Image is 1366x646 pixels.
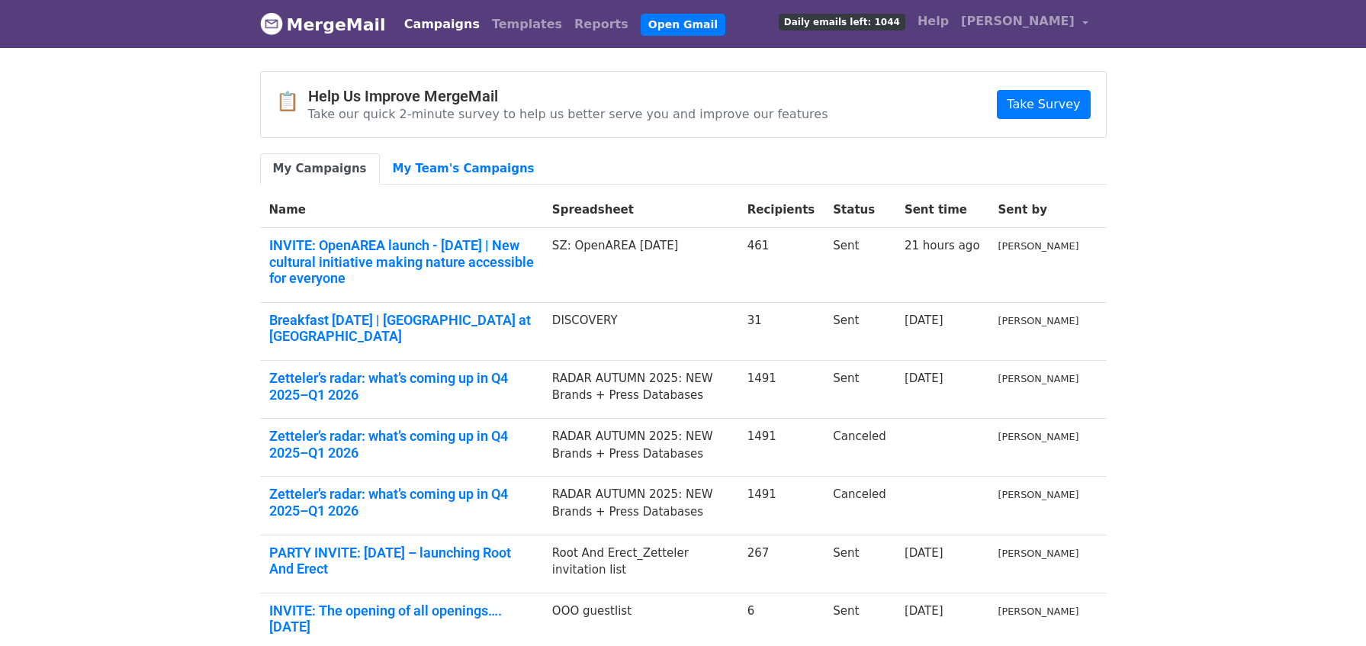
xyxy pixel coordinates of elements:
a: 21 hours ago [905,239,980,252]
a: Open Gmail [641,14,725,36]
a: My Team's Campaigns [380,153,548,185]
td: SZ: OpenAREA [DATE] [543,228,738,303]
small: [PERSON_NAME] [998,240,1079,252]
td: 1491 [738,360,824,418]
a: [DATE] [905,546,943,560]
a: Zetteler’s radar: what’s coming up in Q4 2025–Q1 2026 [269,428,534,461]
th: Sent by [989,192,1088,228]
small: [PERSON_NAME] [998,548,1079,559]
td: 1491 [738,477,824,535]
a: [DATE] [905,313,943,327]
span: [PERSON_NAME] [961,12,1075,31]
small: [PERSON_NAME] [998,489,1079,500]
a: [DATE] [905,604,943,618]
small: [PERSON_NAME] [998,431,1079,442]
a: Help [911,6,955,37]
a: Zetteler’s radar: what’s coming up in Q4 2025–Q1 2026 [269,486,534,519]
small: [PERSON_NAME] [998,373,1079,384]
img: MergeMail logo [260,12,283,35]
small: [PERSON_NAME] [998,315,1079,326]
small: [PERSON_NAME] [998,606,1079,617]
a: MergeMail [260,8,386,40]
th: Name [260,192,543,228]
td: Canceled [824,419,895,477]
a: Daily emails left: 1044 [773,6,911,37]
a: INVITE: OpenAREA launch - [DATE] | New cultural initiative making nature accessible for everyone [269,237,534,287]
a: Reports [568,9,635,40]
td: 461 [738,228,824,303]
td: Sent [824,228,895,303]
td: Canceled [824,477,895,535]
a: [PERSON_NAME] [955,6,1094,42]
a: Breakfast [DATE] | [GEOGRAPHIC_DATA] at [GEOGRAPHIC_DATA] [269,312,534,345]
th: Recipients [738,192,824,228]
td: 31 [738,302,824,360]
a: Templates [486,9,568,40]
a: My Campaigns [260,153,380,185]
a: PARTY INVITE: [DATE] – launching Root And Erect [269,545,534,577]
th: Sent time [895,192,989,228]
td: Sent [824,302,895,360]
th: Status [824,192,895,228]
a: Campaigns [398,9,486,40]
span: Daily emails left: 1044 [779,14,905,31]
h4: Help Us Improve MergeMail [308,87,828,105]
td: DISCOVERY [543,302,738,360]
th: Spreadsheet [543,192,738,228]
a: INVITE: The opening of all openings…. [DATE] [269,603,534,635]
span: 📋 [276,91,308,113]
td: RADAR AUTUMN 2025: NEW Brands + Press Databases [543,360,738,418]
td: 267 [738,535,824,593]
a: Take Survey [997,90,1090,119]
td: Sent [824,360,895,418]
td: RADAR AUTUMN 2025: NEW Brands + Press Databases [543,477,738,535]
td: Root And Erect_Zetteler invitation list [543,535,738,593]
p: Take our quick 2-minute survey to help us better serve you and improve our features [308,106,828,122]
td: Sent [824,535,895,593]
a: [DATE] [905,371,943,385]
a: Zetteler’s radar: what’s coming up in Q4 2025–Q1 2026 [269,370,534,403]
td: RADAR AUTUMN 2025: NEW Brands + Press Databases [543,419,738,477]
td: 1491 [738,419,824,477]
